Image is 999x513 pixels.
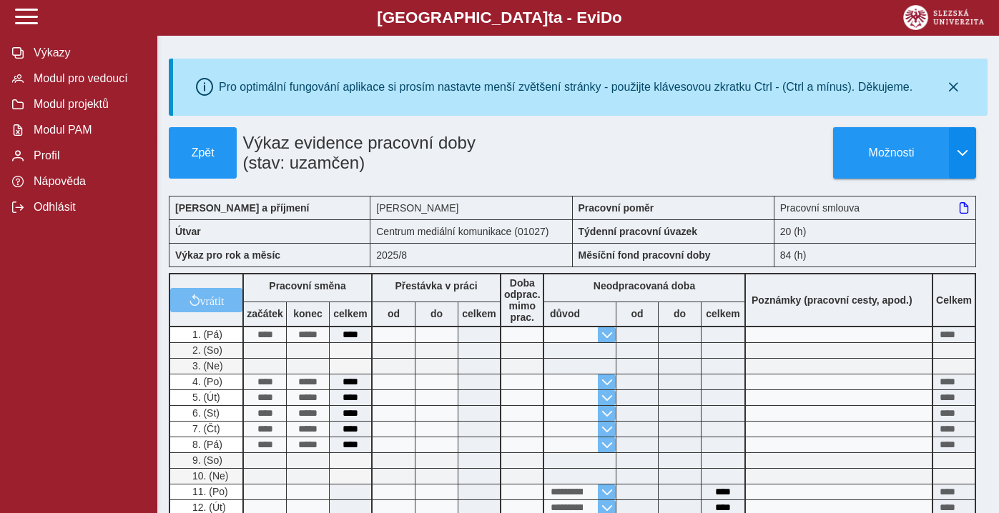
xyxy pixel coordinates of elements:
[287,308,329,319] b: konec
[190,502,226,513] span: 12. (Út)
[219,81,912,94] div: Pro optimální fungování aplikace si prosím nastavte menší zvětšení stránky - použijte klávesovou ...
[29,98,145,111] span: Modul projektů
[370,243,572,267] div: 2025/8
[200,294,225,306] span: vrátit
[370,196,572,219] div: [PERSON_NAME]
[746,294,918,306] b: Poznámky (pracovní cesty, apod.)
[415,308,458,319] b: do
[190,439,222,450] span: 8. (Pá)
[190,423,220,434] span: 7. (Čt)
[29,201,145,214] span: Odhlásit
[936,294,972,306] b: Celkem
[702,308,744,319] b: celkem
[169,127,237,179] button: Zpět
[330,308,371,319] b: celkem
[237,127,510,179] h1: Výkaz evidence pracovní doby (stav: uzamčen)
[774,219,976,243] div: 20 (h)
[190,392,220,403] span: 5. (Út)
[43,9,956,27] b: [GEOGRAPHIC_DATA] a - Evi
[190,344,222,356] span: 2. (So)
[594,280,695,292] b: Neodpracovaná doba
[190,360,223,372] span: 3. (Ne)
[170,288,242,312] button: vrátit
[190,329,222,340] span: 1. (Pá)
[190,376,222,387] span: 4. (Po)
[548,9,553,26] span: t
[458,308,500,319] b: celkem
[29,46,145,59] span: Výkazy
[190,486,228,497] span: 11. (Po)
[190,407,220,419] span: 6. (St)
[244,308,286,319] b: začátek
[175,146,230,159] span: Zpět
[774,196,976,219] div: Pracovní smlouva
[175,249,280,261] b: Výkaz pro rok a měsíc
[833,127,949,179] button: Možnosti
[774,243,976,267] div: 84 (h)
[395,280,477,292] b: Přestávka v práci
[29,124,145,136] span: Modul PAM
[601,9,612,26] span: D
[504,277,541,323] b: Doba odprac. mimo prac.
[579,249,711,261] b: Měsíční fond pracovní doby
[175,226,201,237] b: Útvar
[616,308,658,319] b: od
[29,175,145,188] span: Nápověda
[579,226,698,237] b: Týdenní pracovní úvazek
[370,219,572,243] div: Centrum mediální komunikace (01027)
[29,72,145,85] span: Modul pro vedoucí
[175,202,309,214] b: [PERSON_NAME] a příjmení
[903,5,984,30] img: logo_web_su.png
[845,146,938,159] span: Možnosti
[190,454,222,466] span: 9. (So)
[373,308,415,319] b: od
[29,149,145,162] span: Profil
[269,280,345,292] b: Pracovní směna
[550,308,580,319] b: důvod
[659,308,701,319] b: do
[612,9,622,26] span: o
[190,470,229,482] span: 10. (Ne)
[579,202,654,214] b: Pracovní poměr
